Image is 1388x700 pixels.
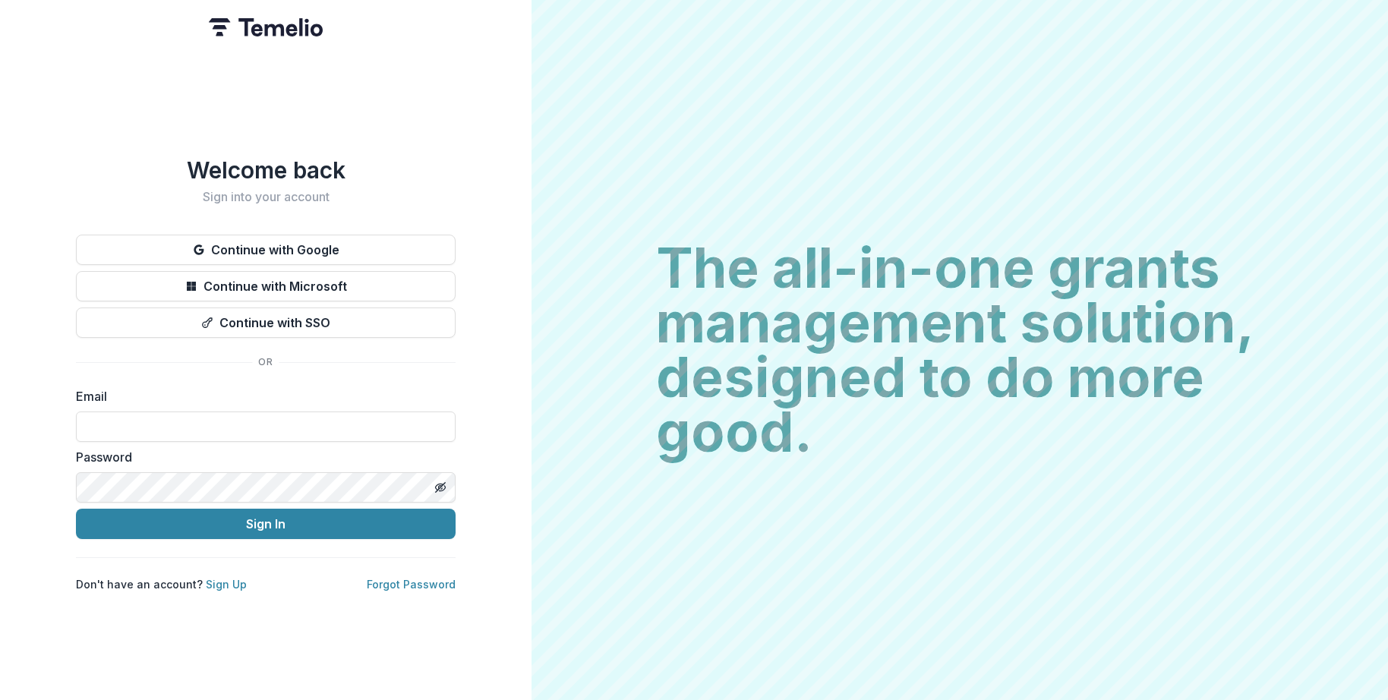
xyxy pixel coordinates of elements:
[76,387,446,405] label: Email
[76,235,456,265] button: Continue with Google
[209,18,323,36] img: Temelio
[76,509,456,539] button: Sign In
[76,271,456,301] button: Continue with Microsoft
[206,578,247,591] a: Sign Up
[428,475,453,500] button: Toggle password visibility
[76,448,446,466] label: Password
[76,156,456,184] h1: Welcome back
[76,576,247,592] p: Don't have an account?
[76,190,456,204] h2: Sign into your account
[76,307,456,338] button: Continue with SSO
[367,578,456,591] a: Forgot Password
